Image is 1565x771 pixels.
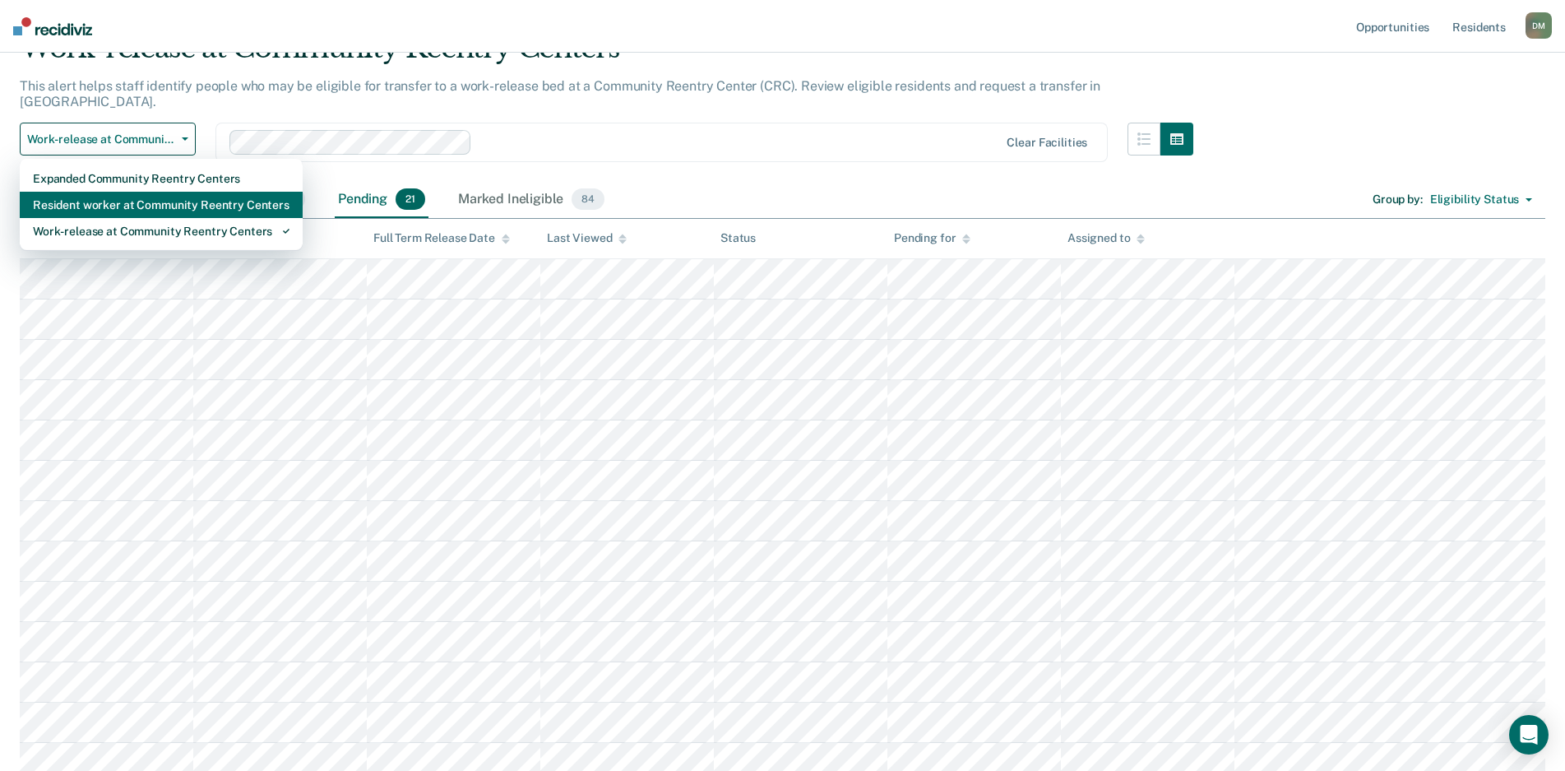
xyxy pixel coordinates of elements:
[27,132,175,146] span: Work-release at Community Reentry Centers
[455,182,608,218] div: Marked Ineligible84
[1423,187,1540,213] button: Eligibility Status
[335,182,428,218] div: Pending21
[13,17,92,35] img: Recidiviz
[373,231,510,245] div: Full Term Release Date
[894,231,970,245] div: Pending for
[1509,715,1549,755] div: Open Intercom Messenger
[572,188,604,210] span: 84
[33,218,289,244] div: Work-release at Community Reentry Centers
[33,165,289,192] div: Expanded Community Reentry Centers
[1526,12,1552,39] button: DM
[1373,193,1423,207] div: Group by :
[20,78,1100,109] p: This alert helps staff identify people who may be eligible for transfer to a work-release bed at ...
[720,231,756,245] div: Status
[396,188,425,210] span: 21
[1007,136,1087,150] div: Clear facilities
[1526,12,1552,39] div: D M
[20,123,196,156] button: Work-release at Community Reentry Centers
[1430,193,1519,207] div: Eligibility Status
[33,192,289,218] div: Resident worker at Community Reentry Centers
[547,231,627,245] div: Last Viewed
[20,31,1193,78] div: Work-release at Community Reentry Centers
[1067,231,1145,245] div: Assigned to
